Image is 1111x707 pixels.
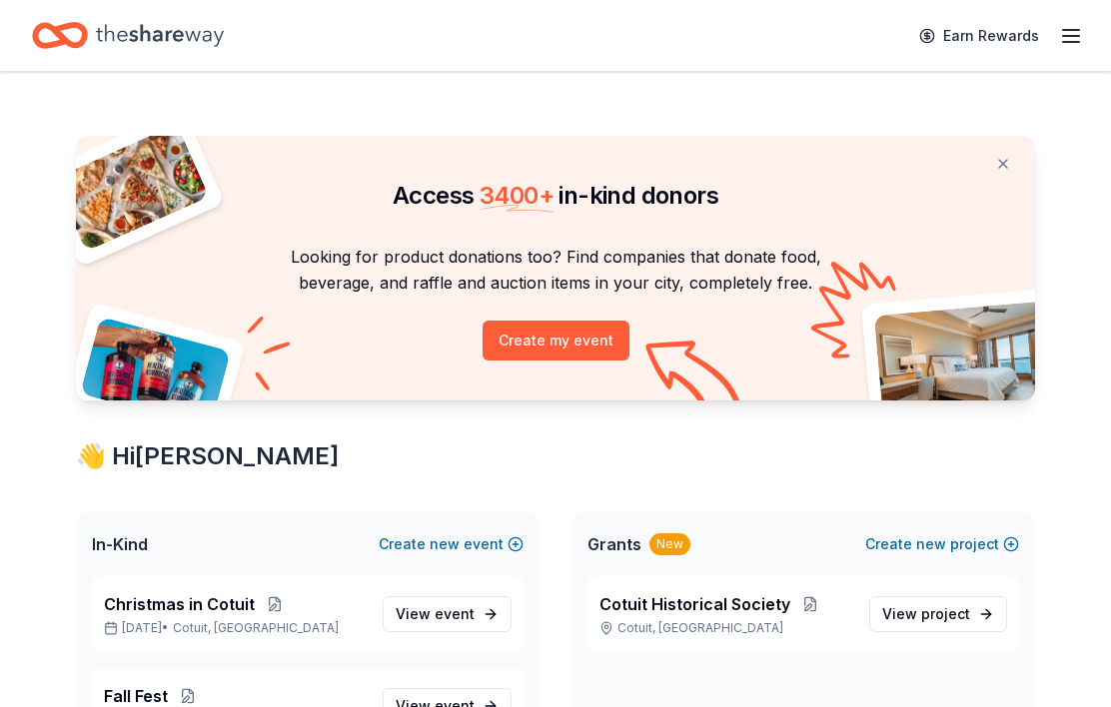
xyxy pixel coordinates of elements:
span: Christmas in Cotuit [104,592,255,616]
button: Create my event [483,321,629,360]
p: Looking for product donations too? Find companies that donate food, beverage, and raffle and auct... [100,244,1011,297]
img: Pizza [54,124,210,252]
a: Earn Rewards [907,18,1051,54]
div: 👋 Hi [PERSON_NAME] [76,440,1035,472]
span: Grants [587,532,641,556]
span: Cotuit Historical Society [599,592,790,616]
div: New [649,533,690,555]
a: View project [869,596,1007,632]
span: event [435,605,475,622]
img: Curvy arrow [645,341,745,415]
p: Cotuit, [GEOGRAPHIC_DATA] [599,620,853,636]
span: new [916,532,946,556]
span: View [882,602,970,626]
a: View event [383,596,512,632]
span: Cotuit, [GEOGRAPHIC_DATA] [173,620,339,636]
a: Home [32,12,224,59]
span: project [921,605,970,622]
p: [DATE] • [104,620,367,636]
span: View [396,602,475,626]
span: 3400 + [480,181,554,210]
span: In-Kind [92,532,148,556]
button: Createnewevent [379,532,524,556]
button: Createnewproject [865,532,1019,556]
span: new [430,532,460,556]
span: Access in-kind donors [393,181,718,210]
